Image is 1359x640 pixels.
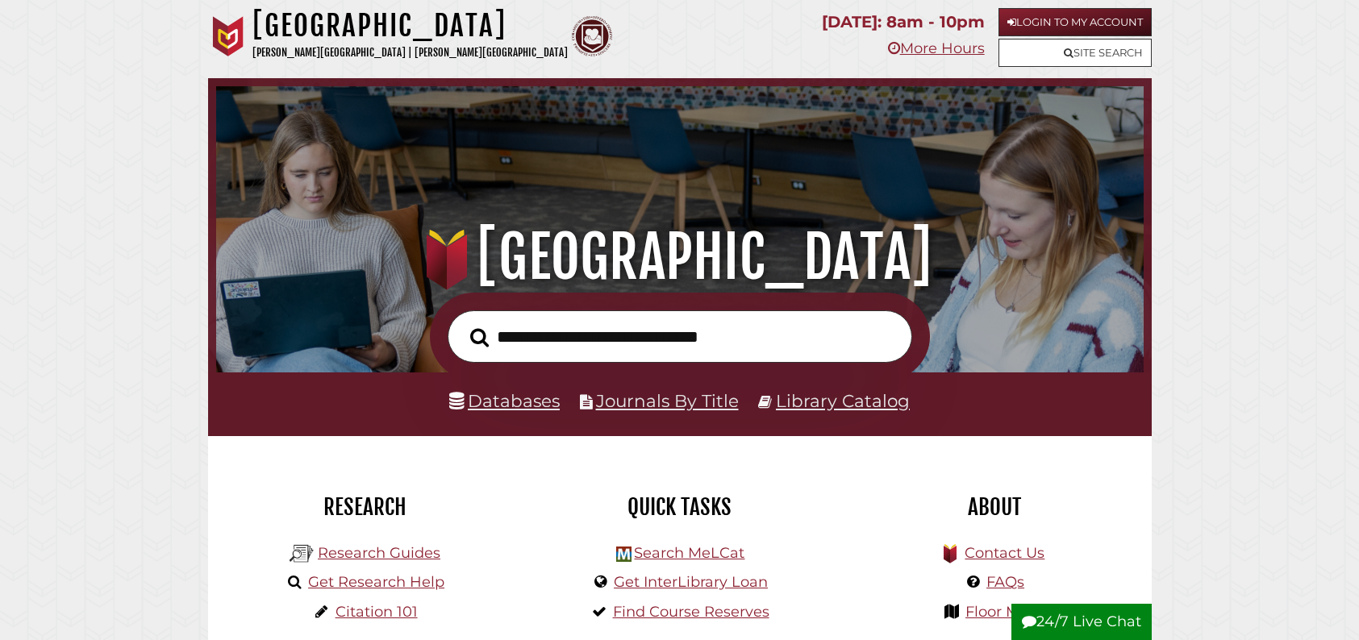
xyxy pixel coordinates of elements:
a: Get InterLibrary Loan [614,573,768,591]
a: Library Catalog [776,390,910,411]
a: Floor Maps [965,603,1045,621]
i: Search [470,327,489,347]
p: [DATE]: 8am - 10pm [822,8,985,36]
img: Hekman Library Logo [290,542,314,566]
a: Get Research Help [308,573,444,591]
p: [PERSON_NAME][GEOGRAPHIC_DATA] | [PERSON_NAME][GEOGRAPHIC_DATA] [252,44,568,62]
a: Search MeLCat [634,544,744,562]
a: Login to My Account [998,8,1152,36]
h1: [GEOGRAPHIC_DATA] [236,222,1123,293]
a: Citation 101 [336,603,418,621]
button: Search [462,323,497,352]
a: Journals By Title [596,390,739,411]
h1: [GEOGRAPHIC_DATA] [252,8,568,44]
a: Site Search [998,39,1152,67]
a: Databases [449,390,560,411]
img: Calvin Theological Seminary [572,16,612,56]
a: Research Guides [318,544,440,562]
a: Contact Us [965,544,1044,562]
img: Hekman Library Logo [616,546,632,562]
a: More Hours [888,39,985,57]
a: FAQs [986,573,1024,591]
h2: About [849,493,1140,521]
h2: Quick Tasks [535,493,825,521]
h2: Research [220,493,511,521]
a: Find Course Reserves [613,603,769,621]
img: Calvin University [208,16,248,56]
